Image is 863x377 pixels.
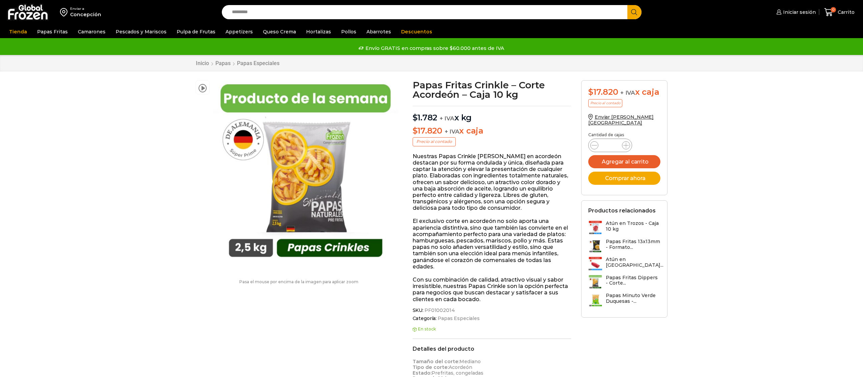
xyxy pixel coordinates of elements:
div: Concepción [70,11,101,18]
a: Hortalizas [303,25,334,38]
span: + IVA [440,115,454,122]
a: Queso Crema [260,25,299,38]
a: Papas Fritas 13x13mm - Formato... [588,239,660,253]
a: Papas Fritas Dippers - Corte... [588,275,660,289]
h3: Atún en Trozos - Caja 10 kg [606,221,660,232]
a: Papas Especiales [237,60,280,66]
span: + IVA [445,128,459,135]
h3: Papas Minuto Verde Duquesas -... [606,293,660,304]
span: SKU: [413,308,571,313]
span: + IVA [620,89,635,96]
h3: Atún en [GEOGRAPHIC_DATA]... [606,257,663,268]
p: x caja [413,126,571,136]
a: Tienda [6,25,30,38]
bdi: 17.820 [413,126,442,136]
p: x kg [413,106,571,123]
p: Nuestras Papas Crinkle [PERSON_NAME] en acordeón destacan por su forma ondulada y única, diseñada... [413,153,571,211]
p: En stock [413,327,571,331]
a: Papas [215,60,231,66]
p: Cantidad de cajas [588,133,660,137]
h2: Detalles del producto [413,346,571,352]
button: Agregar al carrito [588,155,660,168]
img: address-field-icon.svg [60,6,70,18]
h2: Productos relacionados [588,207,656,214]
a: Appetizers [222,25,256,38]
img: crinkle [213,80,398,265]
a: Iniciar sesión [775,5,816,19]
strong: Tamaño del corte: [413,358,459,365]
a: Pollos [338,25,360,38]
button: Comprar ahora [588,172,660,185]
a: Papas Especiales [437,316,480,321]
p: Pasa el mouse por encima de la imagen para aplicar zoom [196,280,403,284]
div: Enviar a [70,6,101,11]
span: $ [413,113,418,122]
button: Search button [627,5,642,19]
a: Pulpa de Frutas [173,25,219,38]
h1: Papas Fritas Crinkle – Corte Acordeón – Caja 10 kg [413,80,571,99]
a: Atún en Trozos - Caja 10 kg [588,221,660,235]
a: 0 Carrito [823,4,856,20]
p: Precio al contado [588,99,622,107]
span: PF01002014 [423,308,455,313]
h3: Papas Fritas Dippers - Corte... [606,275,660,286]
a: Papas Minuto Verde Duquesas -... [588,293,660,307]
a: Papas Fritas [34,25,71,38]
span: Categoría: [413,316,571,321]
span: $ [413,126,418,136]
span: Iniciar sesión [781,9,816,16]
bdi: 17.820 [588,87,618,97]
a: Atún en [GEOGRAPHIC_DATA]... [588,257,663,271]
a: Enviar [PERSON_NAME][GEOGRAPHIC_DATA] [588,114,654,126]
div: x caja [588,87,660,97]
p: El exclusivo corte en acordeón no solo aporta una apariencia distintiva, sino que también las con... [413,218,571,270]
input: Product quantity [604,141,617,150]
a: Descuentos [398,25,436,38]
strong: Estado: [413,370,431,376]
span: $ [588,87,593,97]
h3: Papas Fritas 13x13mm - Formato... [606,239,660,250]
a: Pescados y Mariscos [112,25,170,38]
nav: Breadcrumb [196,60,280,66]
strong: Tipo de corte: [413,364,449,370]
span: Carrito [836,9,855,16]
a: Camarones [75,25,109,38]
p: Precio al contado [413,137,456,146]
bdi: 1.782 [413,113,438,122]
a: Inicio [196,60,209,66]
p: Con su combinación de calidad, atractivo visual y sabor irresistible, nuestras Papas Crinkle son ... [413,277,571,302]
span: 0 [831,7,836,12]
a: Abarrotes [363,25,394,38]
